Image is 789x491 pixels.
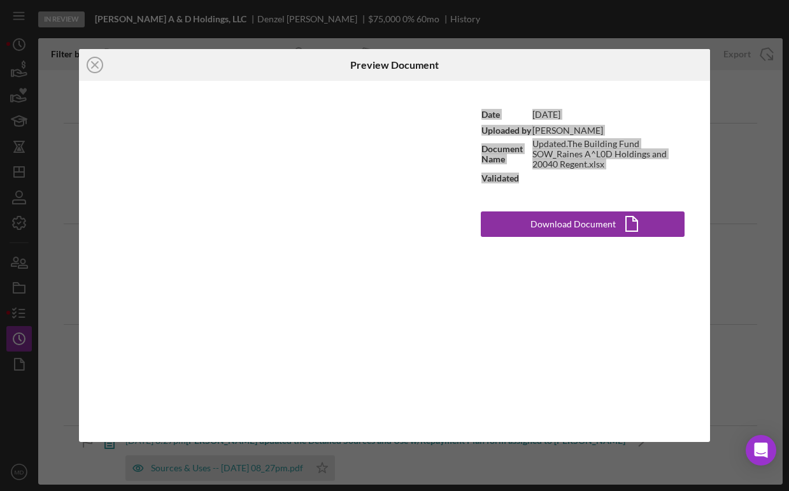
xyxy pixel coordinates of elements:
td: Updated.The Building Fund SOW_Raines A^L0D Holdings and 20040 Regent.xlsx [532,138,685,170]
button: Download Document [481,211,685,237]
b: Validated [481,173,519,183]
b: Uploaded by [481,125,531,136]
div: Download Document [530,211,616,237]
div: Open Intercom Messenger [746,435,776,466]
td: [PERSON_NAME] [532,122,685,138]
b: Date [481,109,500,120]
td: [DATE] [532,106,685,122]
iframe: Document Preview [79,81,455,442]
b: Document Name [481,143,523,164]
h6: Preview Document [350,59,439,71]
